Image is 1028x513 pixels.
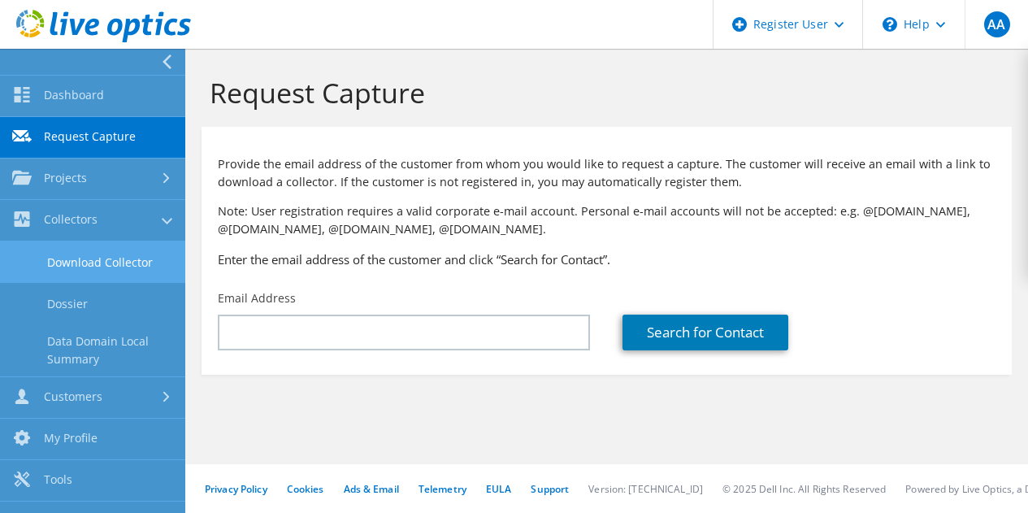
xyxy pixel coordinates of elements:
[344,482,399,496] a: Ads & Email
[218,202,995,238] p: Note: User registration requires a valid corporate e-mail account. Personal e-mail accounts will ...
[287,482,324,496] a: Cookies
[210,76,995,110] h1: Request Capture
[622,315,788,350] a: Search for Contact
[531,482,569,496] a: Support
[205,482,267,496] a: Privacy Policy
[588,482,703,496] li: Version: [TECHNICAL_ID]
[486,482,511,496] a: EULA
[722,482,886,496] li: © 2025 Dell Inc. All Rights Reserved
[984,11,1010,37] span: AA
[218,250,995,268] h3: Enter the email address of the customer and click “Search for Contact”.
[218,290,296,306] label: Email Address
[883,17,897,32] svg: \n
[218,155,995,191] p: Provide the email address of the customer from whom you would like to request a capture. The cust...
[419,482,466,496] a: Telemetry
